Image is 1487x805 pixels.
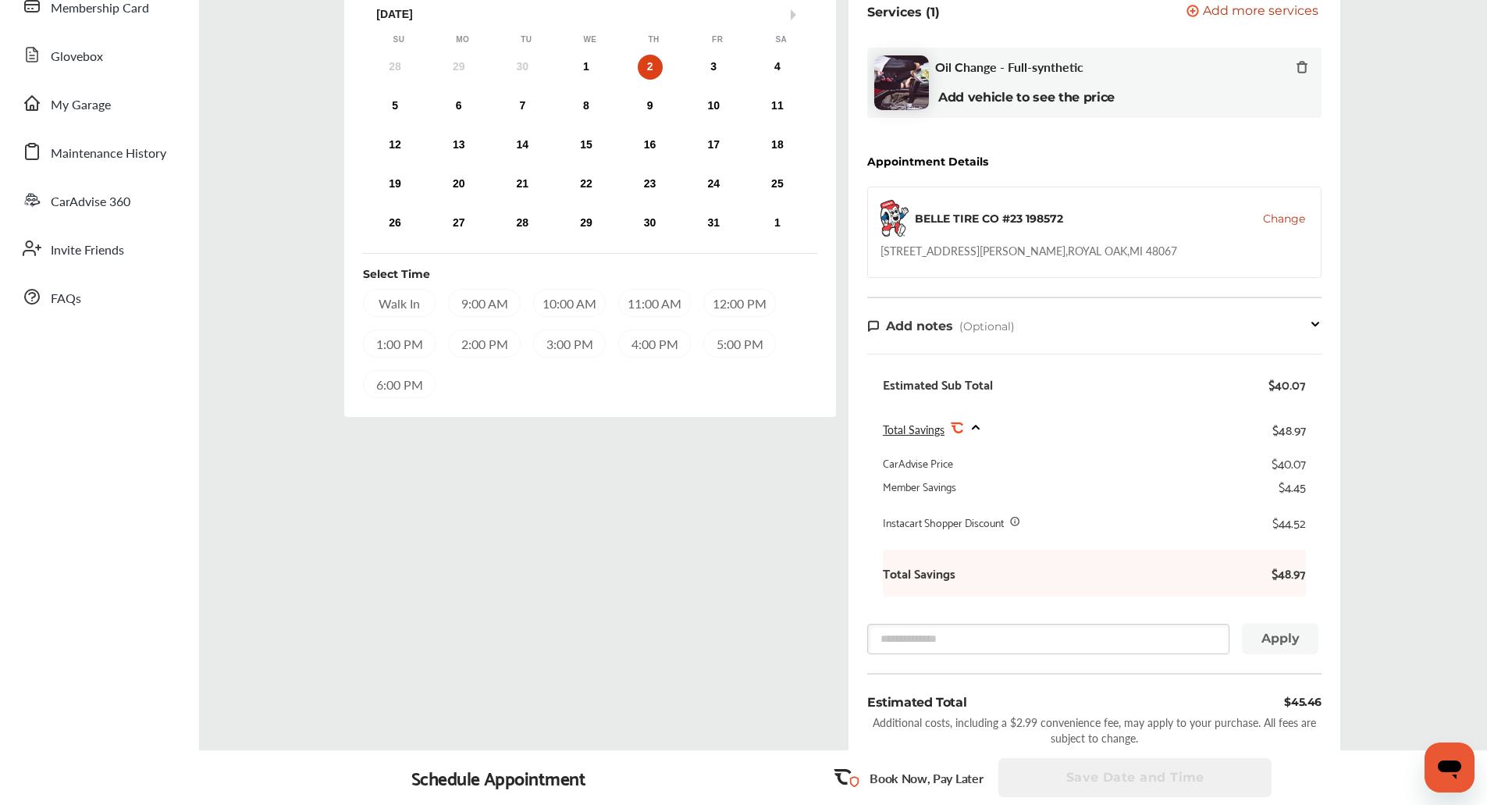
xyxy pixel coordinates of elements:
div: Choose Wednesday, October 15th, 2025 [574,133,599,158]
div: Choose Friday, October 10th, 2025 [701,94,726,119]
a: Invite Friends [14,228,183,269]
div: 5:00 PM [703,329,776,358]
div: Estimated Total [867,693,966,711]
div: Choose Wednesday, October 22nd, 2025 [574,172,599,197]
div: 4:00 PM [618,329,691,358]
div: Choose Wednesday, October 1st, 2025 [574,55,599,80]
div: $40.07 [1268,376,1306,392]
div: Estimated Sub Total [883,376,993,392]
div: Mo [455,34,471,45]
div: Choose Saturday, October 18th, 2025 [765,133,790,158]
span: Invite Friends [51,240,124,261]
div: Choose Sunday, October 12th, 2025 [382,133,407,158]
span: Total Savings [883,422,944,437]
div: Not available Sunday, September 28th, 2025 [382,55,407,80]
div: Not available Tuesday, September 30th, 2025 [510,55,535,80]
div: Choose Wednesday, October 29th, 2025 [574,211,599,236]
span: Maintenance History [51,144,166,164]
span: Add more services [1203,5,1318,20]
div: Choose Sunday, October 19th, 2025 [382,172,407,197]
div: month 2025-10 [363,52,809,239]
div: Fr [710,34,725,45]
div: 9:00 AM [448,289,521,317]
div: Sa [774,34,789,45]
a: Maintenance History [14,131,183,172]
div: Choose Monday, October 27th, 2025 [446,211,471,236]
div: Choose Saturday, November 1st, 2025 [765,211,790,236]
div: [STREET_ADDRESS][PERSON_NAME] , ROYAL OAK , MI 48067 [880,243,1177,258]
span: Oil Change - Full-synthetic [935,59,1083,74]
b: $48.97 [1259,565,1306,581]
a: Add more services [1186,5,1322,20]
div: Choose Tuesday, October 28th, 2025 [510,211,535,236]
div: Member Savings [883,479,956,494]
div: Choose Thursday, October 9th, 2025 [638,94,663,119]
div: $45.46 [1284,693,1322,711]
div: 3:00 PM [533,329,606,358]
a: Glovebox [14,34,183,75]
button: Change [1263,211,1305,226]
div: Tu [518,34,534,45]
div: 1:00 PM [363,329,436,358]
img: oil-change-thumb.jpg [874,55,929,110]
div: Schedule Appointment [411,767,586,789]
span: CarAdvise 360 [51,192,130,212]
div: 2:00 PM [448,329,521,358]
div: Choose Tuesday, October 21st, 2025 [510,172,535,197]
div: Select Time [363,266,430,282]
div: Choose Saturday, October 4th, 2025 [765,55,790,80]
div: [DATE] [367,8,813,21]
span: Glovebox [51,47,103,67]
a: CarAdvise 360 [14,180,183,220]
div: Choose Friday, October 31st, 2025 [701,211,726,236]
span: My Garage [51,95,111,116]
span: (Optional) [959,319,1015,333]
div: Th [646,34,662,45]
div: 12:00 PM [703,289,776,317]
div: Su [391,34,407,45]
div: Choose Friday, October 24th, 2025 [701,172,726,197]
div: Choose Saturday, October 11th, 2025 [765,94,790,119]
div: Choose Monday, October 13th, 2025 [446,133,471,158]
div: Choose Monday, October 6th, 2025 [446,94,471,119]
div: 10:00 AM [533,289,606,317]
div: Choose Thursday, October 2nd, 2025 [638,55,663,80]
div: Choose Friday, October 3rd, 2025 [701,55,726,80]
div: Choose Friday, October 17th, 2025 [701,133,726,158]
div: CarAdvise Price [883,455,953,471]
a: FAQs [14,276,183,317]
div: Choose Thursday, October 16th, 2025 [638,133,663,158]
div: Walk In [363,289,436,317]
div: Choose Sunday, October 5th, 2025 [382,94,407,119]
button: Add more services [1186,5,1318,20]
div: $4.45 [1279,479,1306,494]
div: Additional costs, including a $2.99 convenience fee, may apply to your purchase. All fees are sub... [867,714,1322,746]
div: 11:00 AM [618,289,691,317]
button: Next Month [791,9,802,20]
div: Choose Thursday, October 30th, 2025 [638,211,663,236]
img: logo-belletire.png [880,200,909,237]
div: Instacart Shopper Discount [883,515,1004,530]
div: $48.97 [1272,419,1306,440]
div: Choose Saturday, October 25th, 2025 [765,172,790,197]
div: Appointment Details [867,155,988,168]
button: Apply [1242,623,1318,654]
div: We [582,34,598,45]
iframe: Button to launch messaging window [1425,743,1475,793]
img: note-icon.db9493fa.svg [867,319,880,333]
b: Add vehicle to see the price [938,90,1115,105]
b: Total Savings [883,565,955,581]
div: Not available Monday, September 29th, 2025 [446,55,471,80]
div: $40.07 [1272,455,1306,471]
div: Choose Tuesday, October 14th, 2025 [510,133,535,158]
span: Add notes [886,319,953,333]
div: 6:00 PM [363,370,436,398]
div: BELLE TIRE CO #23 198572 [915,211,1063,226]
div: $44.52 [1272,515,1306,530]
span: FAQs [51,289,81,309]
p: Services (1) [867,5,940,20]
div: Choose Tuesday, October 7th, 2025 [510,94,535,119]
a: My Garage [14,83,183,123]
div: Choose Sunday, October 26th, 2025 [382,211,407,236]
